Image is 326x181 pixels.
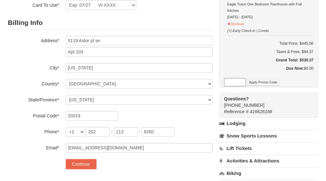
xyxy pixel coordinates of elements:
input: xxxx [141,127,175,137]
label: Card To Use* [8,0,59,8]
a: Snow Sports Lessons [219,130,318,142]
label: Postal Code* [8,111,59,119]
h5: Grand Total: $539.37 [224,57,313,63]
strong: Due Now: [286,66,304,71]
strong: Questions? [224,96,249,101]
h2: Billing Info [8,16,213,29]
input: xxx [86,127,110,137]
label: Address* [8,36,59,44]
button: Remove [227,19,245,27]
h6: Total Price: $445.00 [224,40,313,47]
a: Lift Tickets [219,142,318,154]
input: xxx [114,127,138,137]
input: City [66,63,213,73]
a: Activities & Attractions [219,155,318,167]
button: Apply Promo Code [247,79,280,86]
span: 416626166 [250,109,272,114]
label: Country* [8,79,59,87]
span: Reference # [224,109,248,114]
button: [+] Early Check-in | Condo [227,26,269,34]
input: Postal Code [66,111,118,121]
label: State/Province* [8,95,59,103]
a: Lodging [219,118,318,129]
div: $0.00 [224,65,313,78]
a: Biking [219,167,318,179]
span: [PHONE_NUMBER] [224,96,307,108]
div: Taxes & Fees: $94.37 [224,49,313,55]
label: Email* [8,143,59,151]
input: Email [66,143,213,153]
span: - [111,129,113,134]
label: Phone* [8,127,59,135]
span: - [139,129,140,134]
label: City* [8,63,59,71]
input: Billing Info [66,36,213,45]
button: Continue [66,159,96,169]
